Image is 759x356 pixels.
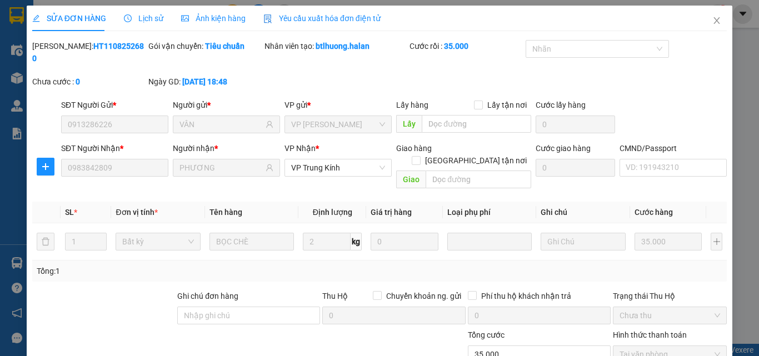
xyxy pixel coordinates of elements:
[712,16,721,25] span: close
[122,233,193,250] span: Bất kỳ
[477,290,576,302] span: Phí thu hộ khách nhận trả
[116,208,157,217] span: Đơn vị tính
[177,292,238,300] label: Ghi chú đơn hàng
[124,14,163,23] span: Lịch sử
[291,159,385,176] span: VP Trung Kính
[536,159,615,177] input: Cước giao hàng
[396,171,426,188] span: Giao
[635,233,702,250] input: 0
[32,40,146,64] div: [PERSON_NAME]:
[284,99,392,111] div: VP gửi
[396,115,422,133] span: Lấy
[263,14,381,23] span: Yêu cầu xuất hóa đơn điện tử
[443,202,536,223] th: Loại phụ phí
[313,208,352,217] span: Định lượng
[65,208,74,217] span: SL
[266,164,273,172] span: user
[421,154,531,167] span: [GEOGRAPHIC_DATA] tận nơi
[613,330,687,339] label: Hình thức thanh toán
[266,121,273,128] span: user
[209,208,242,217] span: Tên hàng
[613,290,727,302] div: Trạng thái Thu Hộ
[32,14,106,23] span: SỬA ĐƠN HÀNG
[410,40,523,52] div: Cước rồi :
[426,171,531,188] input: Dọc đường
[536,116,615,133] input: Cước lấy hàng
[76,77,80,86] b: 0
[264,40,407,52] div: Nhân viên tạo:
[291,116,385,133] span: VP Hoàng Văn Thụ
[179,118,263,131] input: Tên người gửi
[620,142,727,154] div: CMND/Passport
[148,40,262,52] div: Gói vận chuyển:
[371,208,412,217] span: Giá trị hàng
[263,14,272,23] img: icon
[32,76,146,88] div: Chưa cước :
[483,99,531,111] span: Lấy tận nơi
[371,233,438,250] input: 0
[351,233,362,250] span: kg
[396,144,432,153] span: Giao hàng
[444,42,468,51] b: 35.000
[181,14,189,22] span: picture
[37,265,294,277] div: Tổng: 1
[205,42,244,51] b: Tiêu chuẩn
[541,233,625,250] input: Ghi Chú
[468,330,505,339] span: Tổng cước
[209,233,294,250] input: VD: Bàn, Ghế
[284,144,316,153] span: VP Nhận
[382,290,466,302] span: Chuyển khoản ng. gửi
[32,14,40,22] span: edit
[61,142,168,154] div: SĐT Người Nhận
[37,158,54,176] button: plus
[701,6,732,37] button: Close
[177,307,320,324] input: Ghi chú đơn hàng
[173,99,280,111] div: Người gửi
[635,208,673,217] span: Cước hàng
[181,14,246,23] span: Ảnh kiện hàng
[37,162,54,171] span: plus
[536,202,630,223] th: Ghi chú
[536,144,591,153] label: Cước giao hàng
[536,101,586,109] label: Cước lấy hàng
[124,14,132,22] span: clock-circle
[396,101,428,109] span: Lấy hàng
[173,142,280,154] div: Người nhận
[182,77,227,86] b: [DATE] 18:48
[148,76,262,88] div: Ngày GD:
[620,307,720,324] span: Chưa thu
[711,233,722,250] button: plus
[422,115,531,133] input: Dọc đường
[322,292,348,300] span: Thu Hộ
[316,42,369,51] b: btlhuong.halan
[179,162,263,174] input: Tên người nhận
[37,233,54,250] button: delete
[61,99,168,111] div: SĐT Người Gửi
